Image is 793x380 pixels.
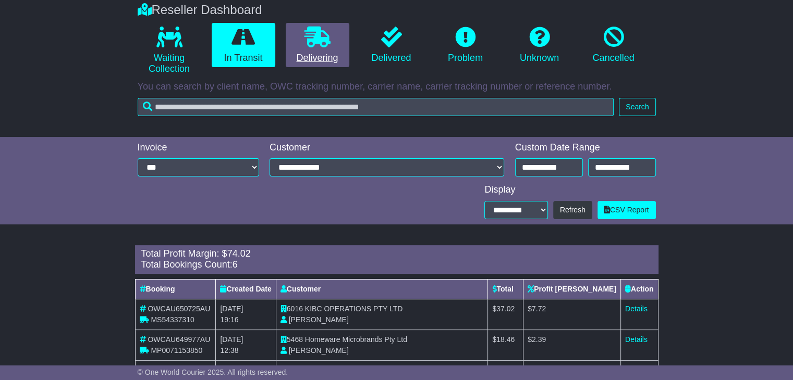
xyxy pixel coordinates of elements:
[270,142,505,154] div: Customer
[488,279,523,299] th: Total
[135,279,216,299] th: Booking
[132,3,661,18] div: Reseller Dashboard
[141,248,652,260] div: Total Profit Margin: $
[287,305,303,313] span: 6016
[532,335,546,344] span: 2.39
[216,279,276,299] th: Created Date
[151,315,194,324] span: MS54337310
[532,305,546,313] span: 7.72
[625,335,648,344] a: Details
[305,305,402,313] span: KIBC OPERATIONS PTY LTD
[227,248,251,259] span: 74.02
[287,335,303,344] span: 5468
[148,305,210,313] span: OWCAU650725AU
[138,368,288,376] span: © One World Courier 2025. All rights reserved.
[220,335,243,344] span: [DATE]
[488,299,523,330] td: $
[286,23,349,68] a: Delivering
[212,23,275,68] a: In Transit
[289,346,349,354] span: [PERSON_NAME]
[233,259,238,270] span: 6
[508,23,571,68] a: Unknown
[619,98,655,116] button: Search
[138,81,656,93] p: You can search by client name, OWC tracking number, carrier name, carrier tracking number or refe...
[220,346,238,354] span: 12:38
[138,142,260,154] div: Invoice
[151,346,202,354] span: MP0071153850
[220,315,238,324] span: 19:16
[496,305,515,313] span: 37.02
[138,23,201,79] a: Waiting Collection
[276,279,488,299] th: Customer
[141,259,652,271] div: Total Bookings Count:
[488,330,523,360] td: $
[289,315,349,324] span: [PERSON_NAME]
[515,142,656,154] div: Custom Date Range
[484,184,655,196] div: Display
[523,279,621,299] th: Profit [PERSON_NAME]
[220,305,243,313] span: [DATE]
[360,23,423,68] a: Delivered
[434,23,497,68] a: Problem
[553,201,592,219] button: Refresh
[620,279,658,299] th: Action
[523,330,621,360] td: $
[625,305,648,313] a: Details
[496,335,515,344] span: 18.46
[148,335,210,344] span: OWCAU649977AU
[597,201,656,219] a: CSV Report
[582,23,645,68] a: Cancelled
[523,299,621,330] td: $
[305,335,407,344] span: Homeware Microbrands Pty Ltd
